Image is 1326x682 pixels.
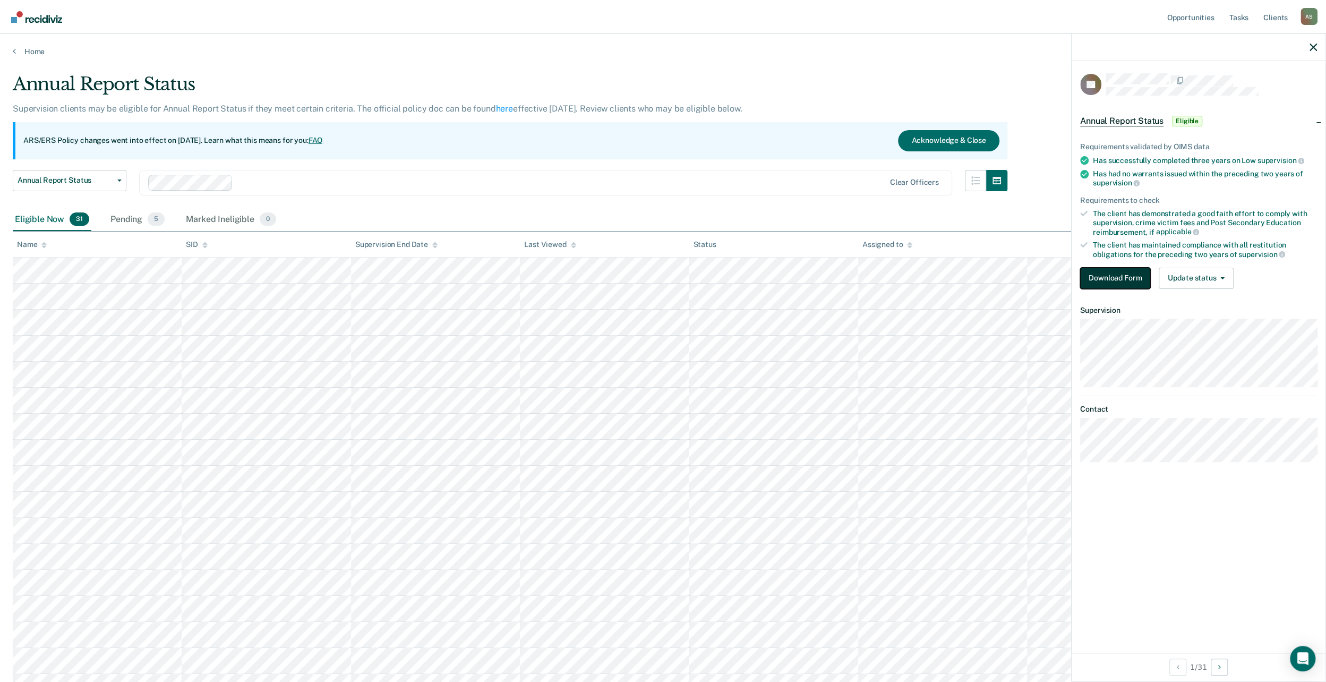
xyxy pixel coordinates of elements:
[1093,156,1317,165] div: Has successfully completed three years on Low
[355,240,438,249] div: Supervision End Date
[1238,250,1285,259] span: supervision
[1301,8,1318,25] button: Profile dropdown button
[70,212,89,226] span: 31
[1080,268,1154,289] a: Navigate to form link
[1080,268,1150,289] button: Download Form
[1156,227,1199,236] span: applicable
[524,240,576,249] div: Last Viewed
[890,178,939,187] div: Clear officers
[1080,306,1317,315] dt: Supervision
[184,208,278,232] div: Marked Ineligible
[1080,142,1317,151] div: Requirements validated by OIMS data
[17,240,47,249] div: Name
[1211,659,1228,676] button: Next Opportunity
[13,104,742,114] p: Supervision clients may be eligible for Annual Report Status if they meet certain criteria. The o...
[18,176,113,185] span: Annual Report Status
[862,240,912,249] div: Assigned to
[1072,104,1325,138] div: Annual Report StatusEligible
[1159,268,1234,289] button: Update status
[13,47,1313,56] a: Home
[496,104,513,114] a: here
[260,212,276,226] span: 0
[1257,156,1304,165] span: supervision
[898,130,999,151] button: Acknowledge & Close
[11,11,62,23] img: Recidiviz
[1072,653,1325,681] div: 1 / 31
[1080,405,1317,414] dt: Contact
[1080,196,1317,205] div: Requirements to check
[13,208,91,232] div: Eligible Now
[1093,178,1140,187] span: supervision
[23,135,323,146] p: ARS/ERS Policy changes went into effect on [DATE]. Learn what this means for you:
[108,208,167,232] div: Pending
[693,240,716,249] div: Status
[13,73,1007,104] div: Annual Report Status
[1093,169,1317,187] div: Has had no warrants issued within the preceding two years of
[1093,241,1317,259] div: The client has maintained compliance with all restitution obligations for the preceding two years of
[309,136,323,144] a: FAQ
[1301,8,1318,25] div: A S
[1172,116,1202,126] span: Eligible
[1169,659,1186,676] button: Previous Opportunity
[1093,209,1317,236] div: The client has demonstrated a good faith effort to comply with supervision, crime victim fees and...
[1290,646,1315,671] div: Open Intercom Messenger
[1080,116,1164,126] span: Annual Report Status
[148,212,165,226] span: 5
[186,240,208,249] div: SID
